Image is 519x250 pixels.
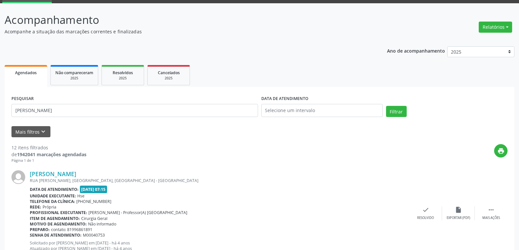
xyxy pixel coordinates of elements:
label: PESQUISAR [11,94,34,104]
div: 2025 [55,76,93,81]
button: Relatórios [479,22,512,33]
div: Exportar (PDF) [447,216,470,220]
i: check [422,206,429,213]
div: Resolvido [417,216,434,220]
span: [DATE] 07:15 [80,186,107,193]
i: print [497,147,505,155]
i: keyboard_arrow_down [40,128,47,135]
div: Página 1 de 1 [11,158,86,163]
span: Não compareceram [55,70,93,75]
label: DATA DE ATENDIMENTO [261,94,308,104]
span: [PHONE_NUMBER] [76,199,111,204]
span: Cancelados [158,70,180,75]
b: Motivo de agendamento: [30,221,87,227]
b: Data de atendimento: [30,187,79,192]
button: print [494,144,508,158]
div: 2025 [106,76,139,81]
div: RUA [PERSON_NAME], [GEOGRAPHIC_DATA], [GEOGRAPHIC_DATA] - [GEOGRAPHIC_DATA] [30,178,409,183]
div: Mais ações [482,216,500,220]
span: Hse [77,193,84,199]
i:  [488,206,495,213]
span: Não informado [88,221,116,227]
span: M00040753 [83,232,105,238]
span: Resolvidos [113,70,133,75]
strong: 1942041 marcações agendadas [17,151,86,158]
span: contato: 81996861891 [51,227,92,232]
b: Item de agendamento: [30,216,80,221]
b: Unidade executante: [30,193,76,199]
i: insert_drive_file [455,206,462,213]
button: Mais filtroskeyboard_arrow_down [11,126,50,138]
span: Agendados [15,70,37,75]
b: Profissional executante: [30,210,87,215]
div: 12 itens filtrados [11,144,86,151]
span: Cirurgia Geral [81,216,107,221]
input: Selecione um intervalo [261,104,383,117]
p: Acompanhe a situação das marcações correntes e finalizadas [5,28,361,35]
p: Acompanhamento [5,12,361,28]
img: img [11,170,25,184]
button: Filtrar [386,106,407,117]
b: Telefone da clínica: [30,199,75,204]
span: [PERSON_NAME] - Professor(A) [GEOGRAPHIC_DATA] [88,210,187,215]
b: Rede: [30,204,41,210]
b: Senha de atendimento: [30,232,82,238]
div: 2025 [152,76,185,81]
p: Ano de acompanhamento [387,46,445,55]
b: Preparo: [30,227,50,232]
span: Própria [43,204,56,210]
div: de [11,151,86,158]
a: [PERSON_NAME] [30,170,76,177]
input: Nome, código do beneficiário ou CPF [11,104,258,117]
